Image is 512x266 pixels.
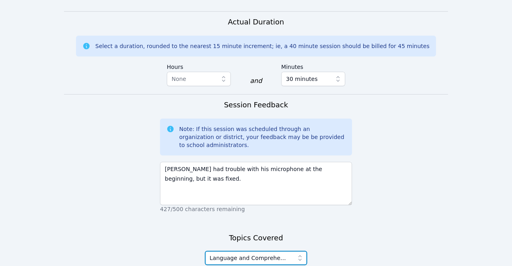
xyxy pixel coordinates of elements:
[167,72,231,86] button: None
[179,125,346,149] div: Note: If this session was scheduled through an organization or district, your feedback may be be ...
[250,76,262,86] div: and
[167,60,231,72] label: Hours
[286,74,318,84] span: 30 minutes
[95,42,429,50] div: Select a duration, rounded to the nearest 15 minute increment; ie, a 40 minute session should be ...
[281,60,345,72] label: Minutes
[172,76,186,82] span: None
[229,232,283,244] h3: Topics Covered
[281,72,345,86] button: 30 minutes
[224,99,288,111] h3: Session Feedback
[160,162,352,205] textarea: [PERSON_NAME] had trouble with his microphone at the beginning, but it was fixed.
[160,205,352,213] p: 427/500 characters remaining
[205,251,307,265] button: Language and Comprehension
[228,16,284,28] h3: Actual Duration
[210,253,288,263] span: Language and Comprehension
